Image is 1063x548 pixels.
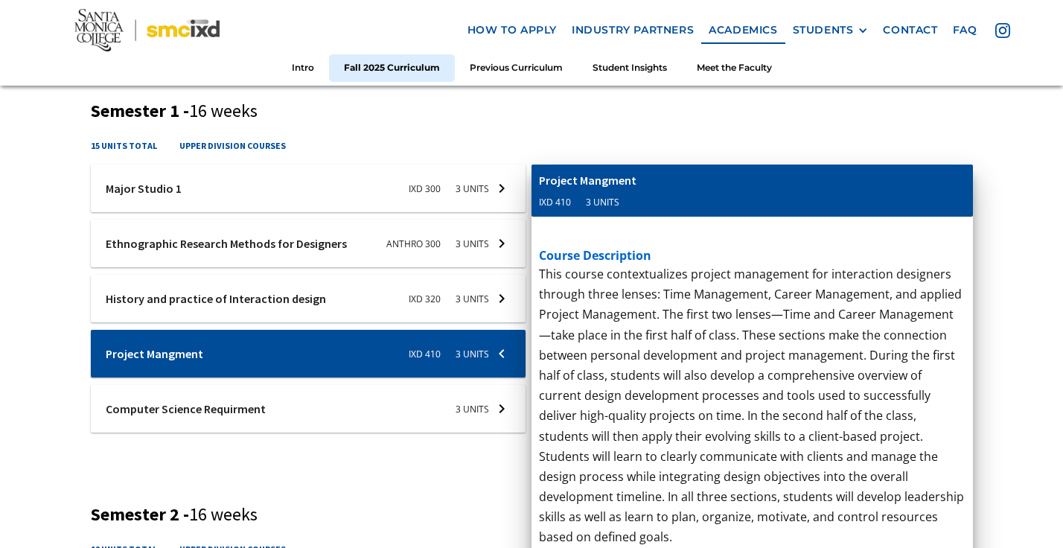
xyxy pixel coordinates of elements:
h4: upper division courses [179,138,286,153]
img: icon - instagram [995,23,1010,38]
a: Student Insights [578,54,682,82]
span: 16 weeks [189,99,258,122]
a: faq [945,16,985,44]
span: 16 weeks [189,503,258,526]
img: Santa Monica College - SMC IxD logo [74,9,220,51]
a: Intro [277,54,329,82]
h3: Semester 2 - [91,504,973,526]
a: industry partners [564,16,701,44]
a: Fall 2025 Curriculum [329,54,455,82]
a: contact [875,16,945,44]
div: STUDENTS [793,24,869,36]
h4: 15 units total [91,138,157,153]
a: Meet the Faculty [682,54,787,82]
h3: Semester 1 - [91,101,973,122]
div: STUDENTS [793,24,854,36]
a: Academics [701,16,785,44]
a: Previous Curriculum [455,54,578,82]
a: how to apply [460,16,564,44]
